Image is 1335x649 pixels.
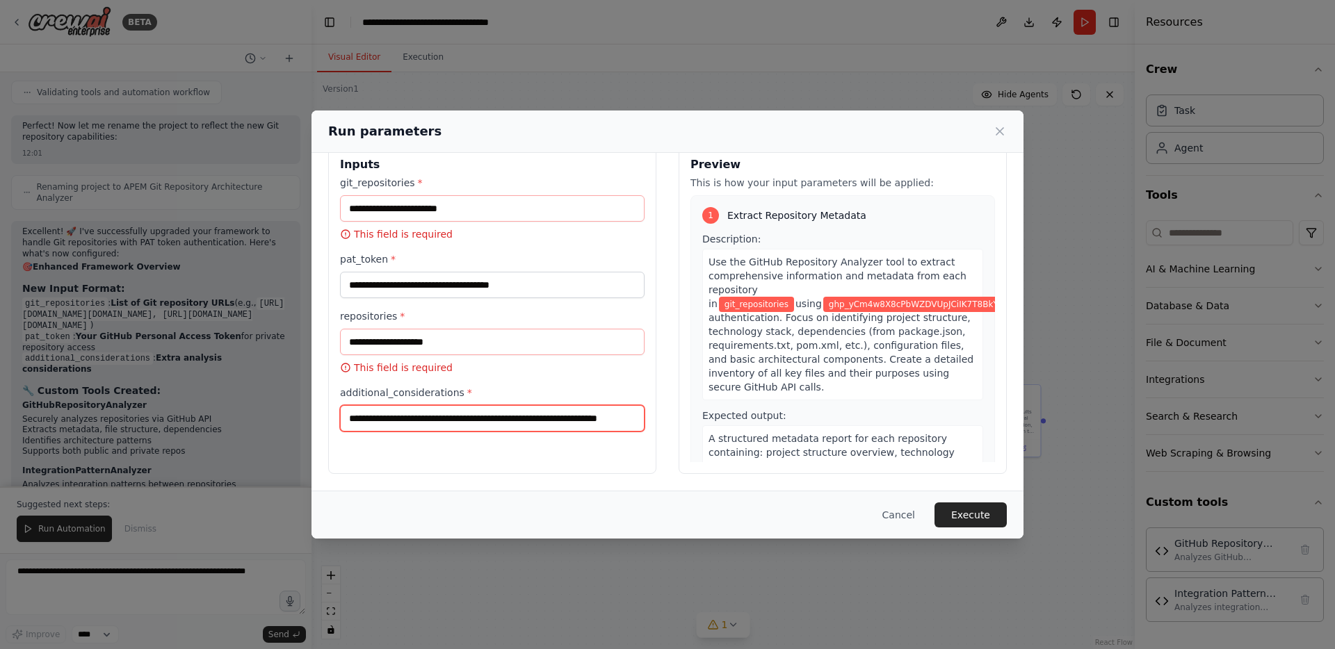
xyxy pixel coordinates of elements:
[727,208,866,222] span: Extract Repository Metadata
[702,207,719,224] div: 1
[702,410,786,421] span: Expected output:
[340,386,645,400] label: additional_considerations
[340,176,645,190] label: git_repositories
[719,297,794,312] span: Variable: git_repositories
[702,233,761,245] span: Description:
[328,122,442,141] h2: Run parameters
[340,361,645,375] p: This field is required
[871,502,926,527] button: Cancel
[709,433,955,527] span: A structured metadata report for each repository containing: project structure overview, technolo...
[690,156,995,173] h3: Preview
[690,176,995,190] p: This is how your input parameters will be applied:
[340,309,645,323] label: repositories
[709,256,966,309] span: Use the GitHub Repository Analyzer tool to extract comprehensive information and metadata from ea...
[340,252,645,266] label: pat_token
[795,298,822,309] span: using
[340,156,645,173] h3: Inputs
[709,298,1059,393] span: for authentication. Focus on identifying project structure, technology stack, dependencies (from ...
[340,227,645,241] p: This field is required
[934,502,1007,527] button: Execute
[823,297,1044,312] span: Variable: pat_token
